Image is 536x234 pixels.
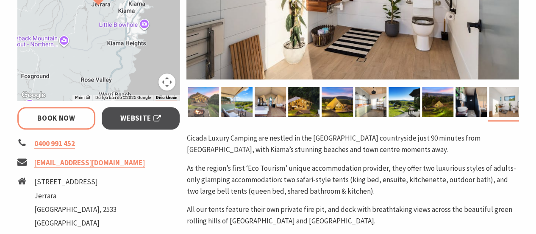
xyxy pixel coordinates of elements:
[455,87,487,117] img: Black Prince Safari Tent Bathroom
[95,95,150,100] span: Dữ liệu bản đồ ©2025 Google
[355,87,386,117] img: Cicada Bell Tent communal kitchen
[75,95,90,101] button: Phím tắt
[186,133,519,155] p: Cicada Luxury Camping are nestled in the [GEOGRAPHIC_DATA] countryside just 90 minutes from [GEOG...
[422,87,453,117] img: Green Grocer Bell Tent
[288,87,319,117] img: Golden Emperor Safari Tent
[255,87,286,117] img: Black Prince Safari Tent
[34,158,145,168] a: [EMAIL_ADDRESS][DOMAIN_NAME]
[221,87,253,117] img: Black Prince deck with outdoor kitchen and view
[34,176,117,188] li: [STREET_ADDRESS]
[34,204,117,215] li: [GEOGRAPHIC_DATA], 2533
[322,87,353,117] img: Blue Moon Bell Tent
[19,90,47,101] a: Mở khu vực này trong Google Maps (mở cửa sổ mới)
[102,107,180,130] a: Website
[188,87,219,117] img: Black Prince Safari Tent
[17,107,96,130] a: Book Now
[489,87,520,117] img: Bell Tent communal bathroom
[186,163,519,197] p: As the region’s first ‘Eco Tourism’ unique accommodation provider, they offer two luxurious style...
[34,139,75,149] a: 0400 991 452
[158,73,175,90] button: Các chế độ điều khiển camera trên bản đồ
[389,87,420,117] img: Green Grocer Bell Tent deck with view
[34,190,117,202] li: Jerrara
[156,95,177,100] a: Điều khoản (mở trong thẻ mới)
[186,204,519,227] p: All our tents feature their own private fire pit, and deck with breathtaking views across the bea...
[34,217,117,229] li: [GEOGRAPHIC_DATA]
[19,90,47,101] img: Google
[120,113,161,124] span: Website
